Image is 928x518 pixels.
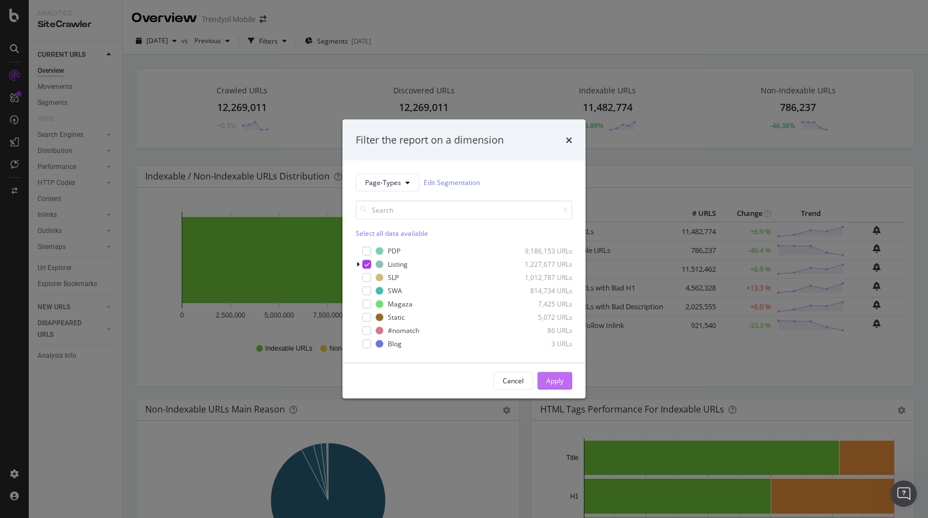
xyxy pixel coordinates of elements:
div: Blog [388,339,402,348]
div: #nomatch [388,326,419,335]
iframe: Intercom live chat [890,480,917,507]
div: 7,425 URLs [518,299,572,309]
div: Cancel [503,376,524,385]
div: times [566,133,572,147]
div: 3 URLs [518,339,572,348]
a: Edit Segmentation [424,177,480,188]
input: Search [356,200,572,219]
div: SLP [388,273,399,282]
span: Page-Types [365,178,401,187]
div: Listing [388,260,408,269]
div: 9,186,153 URLs [518,246,572,256]
div: Magaza [388,299,413,309]
div: Select all data available [356,228,572,237]
button: Cancel [493,372,533,389]
div: Filter the report on a dimension [356,133,504,147]
div: 1,227,677 URLs [518,260,572,269]
div: 1,012,787 URLs [518,273,572,282]
div: SWA [388,286,402,295]
button: Apply [537,372,572,389]
div: 814,734 URLs [518,286,572,295]
div: modal [342,120,586,399]
div: Apply [546,376,563,385]
div: 86 URLs [518,326,572,335]
button: Page-Types [356,173,419,191]
div: PDP [388,246,400,256]
div: Static [388,313,405,322]
div: 5,072 URLs [518,313,572,322]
